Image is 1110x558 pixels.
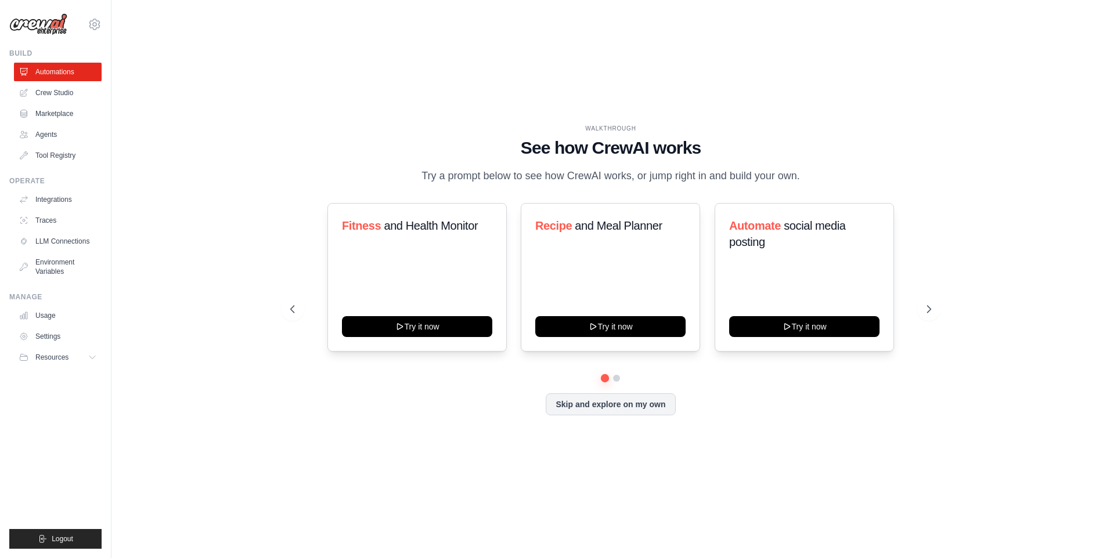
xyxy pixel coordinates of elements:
[535,219,572,232] span: Recipe
[14,348,102,367] button: Resources
[9,13,67,35] img: Logo
[14,63,102,81] a: Automations
[575,219,662,232] span: and Meal Planner
[729,219,846,248] span: social media posting
[290,137,931,158] h1: See how CrewAI works
[729,219,781,232] span: Automate
[14,327,102,346] a: Settings
[14,125,102,144] a: Agents
[9,49,102,58] div: Build
[535,316,686,337] button: Try it now
[35,353,69,362] span: Resources
[14,306,102,325] a: Usage
[14,190,102,209] a: Integrations
[14,253,102,281] a: Environment Variables
[9,529,102,549] button: Logout
[14,146,102,165] a: Tool Registry
[729,316,880,337] button: Try it now
[9,292,102,302] div: Manage
[52,534,73,543] span: Logout
[290,124,931,133] div: WALKTHROUGH
[14,232,102,251] a: LLM Connections
[342,316,492,337] button: Try it now
[384,219,478,232] span: and Health Monitor
[9,176,102,186] div: Operate
[14,104,102,123] a: Marketplace
[416,168,806,184] p: Try a prompt below to see how CrewAI works, or jump right in and build your own.
[14,211,102,230] a: Traces
[342,219,381,232] span: Fitness
[14,84,102,102] a: Crew Studio
[546,393,675,415] button: Skip and explore on my own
